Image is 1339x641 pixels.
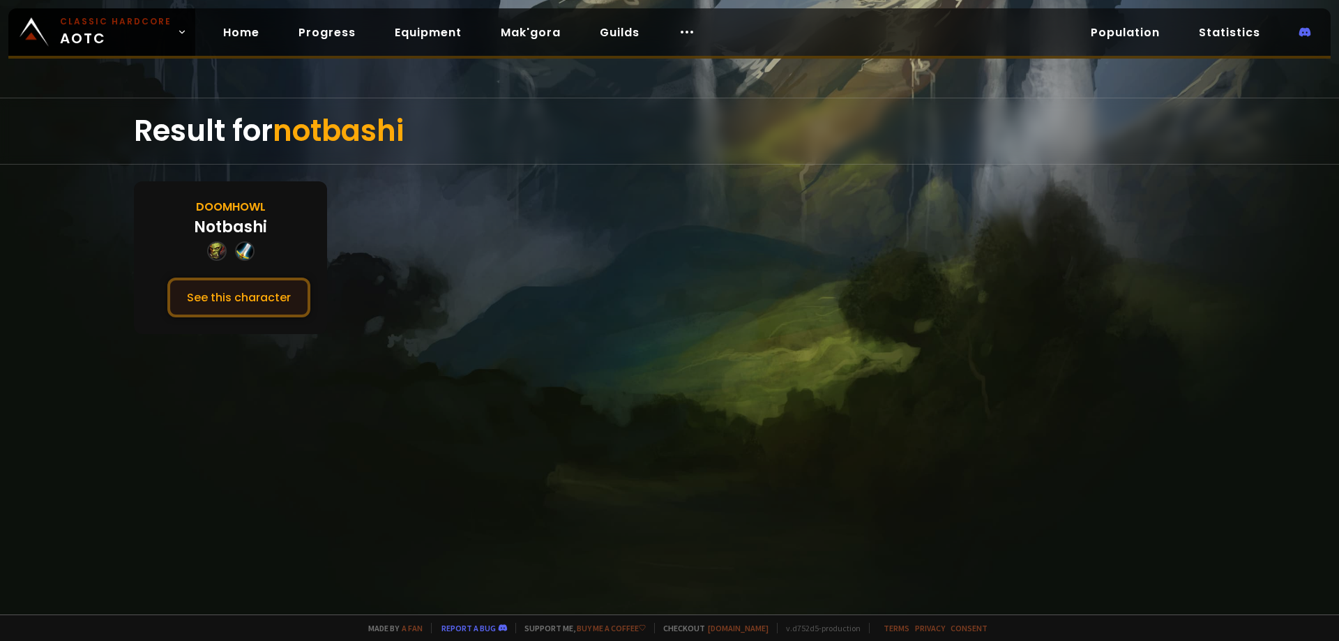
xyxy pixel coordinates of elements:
span: Support me, [515,623,646,633]
a: Population [1080,18,1171,47]
span: notbashi [273,110,404,151]
div: Result for [134,98,1205,164]
div: Notbashi [194,216,267,239]
span: v. d752d5 - production [777,623,861,633]
span: Made by [360,623,423,633]
span: AOTC [60,15,172,49]
a: Guilds [589,18,651,47]
small: Classic Hardcore [60,15,172,28]
a: Statistics [1188,18,1271,47]
a: Home [212,18,271,47]
a: Equipment [384,18,473,47]
a: Buy me a coffee [577,623,646,633]
a: Privacy [915,623,945,633]
span: Checkout [654,623,769,633]
a: Mak'gora [490,18,572,47]
a: a fan [402,623,423,633]
a: [DOMAIN_NAME] [708,623,769,633]
a: Consent [951,623,988,633]
div: Doomhowl [196,198,266,216]
button: See this character [167,278,310,317]
a: Progress [287,18,367,47]
a: Classic HardcoreAOTC [8,8,195,56]
a: Report a bug [441,623,496,633]
a: Terms [884,623,909,633]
